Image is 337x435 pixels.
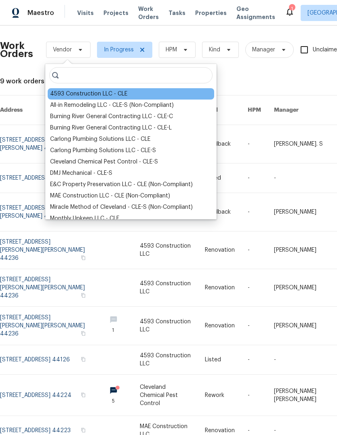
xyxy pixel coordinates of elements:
div: Monthly Upkeep LLC - CLE [50,214,119,223]
div: Burning River General Contracting LLC - CLE-C [50,112,173,121]
span: Manager [252,46,275,54]
button: Copy Address [80,356,87,363]
td: Renovation [198,231,241,269]
span: Vendor [53,46,72,54]
div: DMJ Mechanical - CLE-S [50,169,112,177]
td: - [241,231,267,269]
span: In Progress [104,46,134,54]
div: Carlong Plumbing Solutions LLC - CLE [50,135,150,143]
span: Work Orders [138,5,159,21]
td: Rework [198,375,241,416]
td: - [241,375,267,416]
td: Listed [198,163,241,193]
td: - [241,193,267,231]
td: Feedback [198,193,241,231]
td: 4593 Construction LLC [133,307,198,345]
div: 1 [289,5,295,13]
span: Properties [195,9,227,17]
td: Renovation [198,307,241,345]
td: 4593 Construction LLC [133,231,198,269]
th: HPM [241,95,267,125]
button: Copy Address [80,292,87,299]
div: Carlong Plumbing Solutions LLC - CLE-S [50,146,156,155]
div: Cleveland Chemical Pest Control - CLE-S [50,158,158,166]
td: - [241,163,267,193]
td: - [241,345,267,375]
td: 4593 Construction LLC [133,345,198,375]
div: Burning River General Contracting LLC - CLE-L [50,124,172,132]
td: - [241,269,267,307]
div: E&C Property Preservation LLC - CLE (Non-Compliant) [50,180,193,189]
td: - [241,307,267,345]
button: Copy Address [80,254,87,261]
span: Geo Assignments [236,5,275,21]
div: MAE Construction LLC - CLE (Non-Compliant) [50,192,170,200]
td: Renovation [198,269,241,307]
td: Feedback [198,125,241,163]
td: Listed [198,345,241,375]
span: Tasks [168,10,185,16]
span: Visits [77,9,94,17]
span: HPM [166,46,177,54]
td: - [241,125,267,163]
td: 4593 Construction LLC [133,269,198,307]
div: All-in Remodeling LLC - CLE-S (Non-Compliant) [50,101,174,109]
span: Projects [103,9,128,17]
button: Copy Address [80,330,87,337]
span: Maestro [27,9,54,17]
span: Kind [209,46,220,54]
button: Copy Address [80,427,87,434]
div: Miracle Method of Cleveland - CLE-S (Non-Compliant) [50,203,193,211]
div: 4593 Construction LLC - CLE [50,90,127,98]
button: Copy Address [80,391,87,399]
th: Kind [198,95,241,125]
td: Cleveland Chemical Pest Control [133,375,198,416]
